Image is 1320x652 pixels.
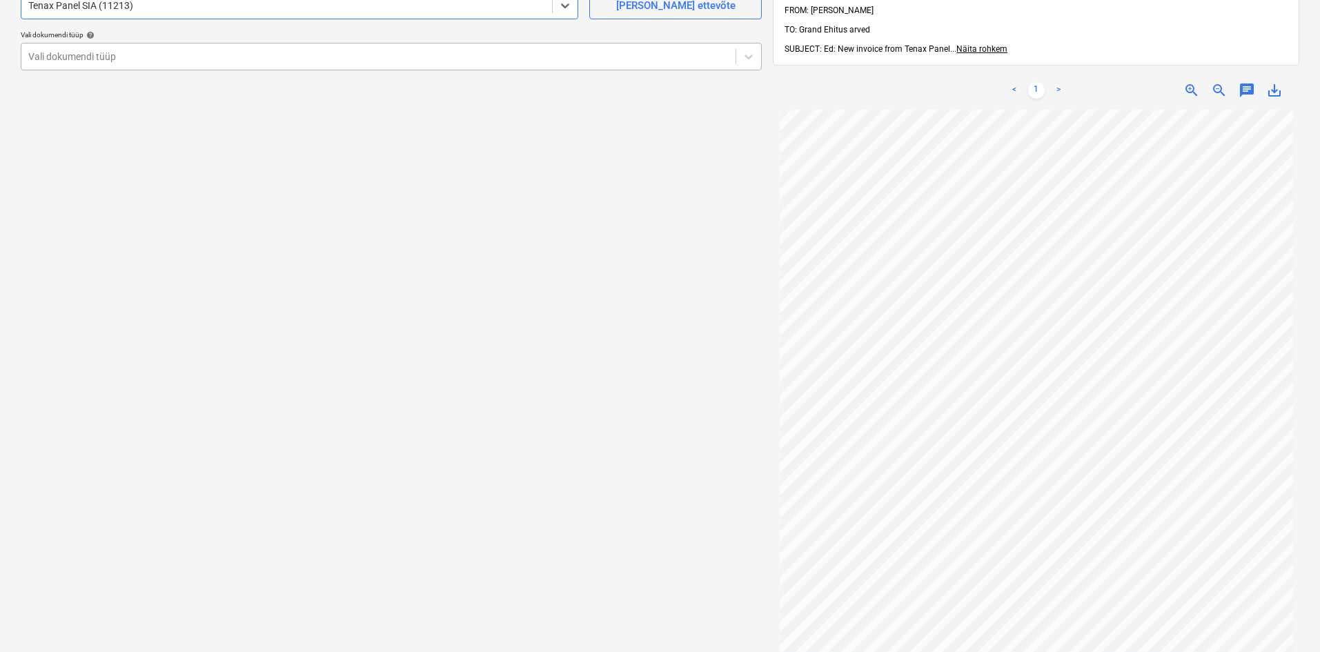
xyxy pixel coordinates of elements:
[785,6,874,15] span: FROM: [PERSON_NAME]
[1239,82,1255,99] span: chat
[1251,586,1320,652] iframe: Chat Widget
[1183,82,1200,99] span: zoom_in
[21,30,762,39] div: Vali dokumendi tüüp
[1006,82,1023,99] a: Previous page
[1050,82,1067,99] a: Next page
[950,44,1007,54] span: ...
[1211,82,1228,99] span: zoom_out
[785,25,870,34] span: TO: Grand Ehitus arved
[785,44,950,54] span: SUBJECT: Ed: New invoice from Tenax Panel
[83,31,95,39] span: help
[956,44,1007,54] span: Näita rohkem
[1028,82,1045,99] a: Page 1 is your current page
[1251,586,1320,652] div: Vestlusvidin
[1266,82,1283,99] span: save_alt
